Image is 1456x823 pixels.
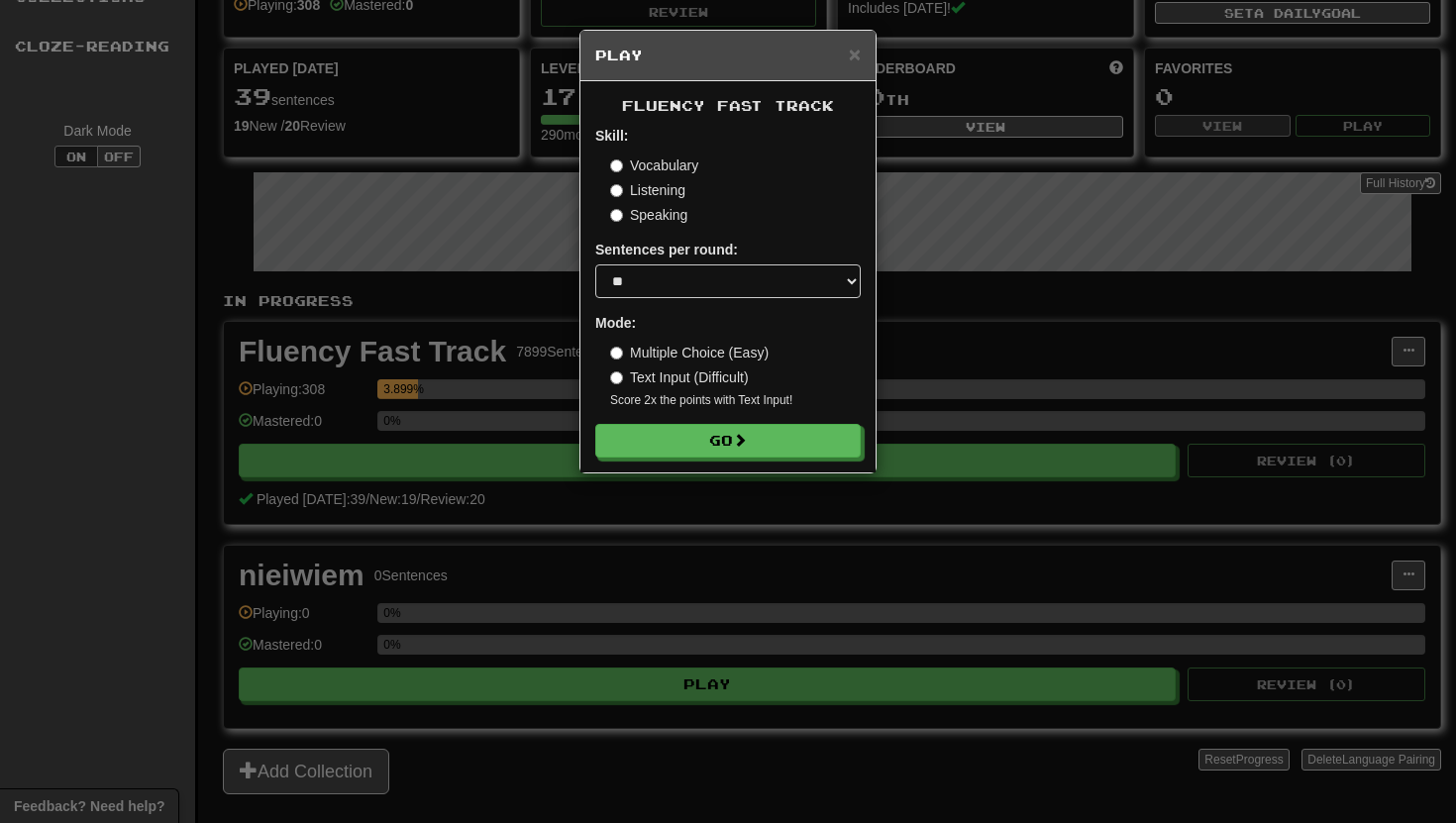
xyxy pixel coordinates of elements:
h5: Play [595,46,861,65]
button: Close [849,44,861,64]
input: Listening [610,184,623,197]
label: Speaking [610,205,687,225]
label: Vocabulary [610,155,698,175]
input: Speaking [610,209,623,222]
small: Score 2x the points with Text Input ! [610,392,861,409]
label: Sentences per round: [595,240,738,259]
button: Go [595,424,861,458]
input: Text Input (Difficult) [610,371,623,384]
label: Multiple Choice (Easy) [610,343,769,362]
label: Text Input (Difficult) [610,367,749,387]
strong: Skill: [595,128,628,144]
span: × [849,43,861,65]
span: Fluency Fast Track [622,97,834,114]
strong: Mode: [595,315,636,331]
label: Listening [610,180,685,200]
input: Vocabulary [610,159,623,172]
input: Multiple Choice (Easy) [610,347,623,360]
